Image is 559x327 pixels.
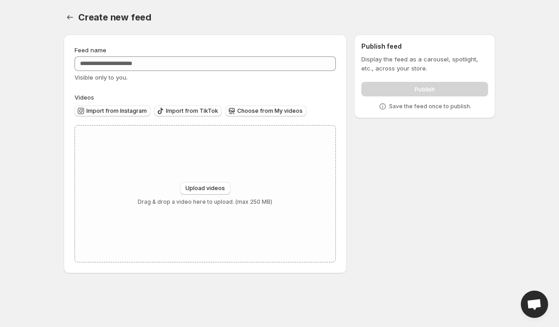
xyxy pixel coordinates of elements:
[75,74,128,81] span: Visible only to you.
[75,46,106,54] span: Feed name
[361,55,488,73] p: Display the feed as a carousel, spotlight, etc., across your store.
[166,107,218,115] span: Import from TikTok
[389,103,471,110] p: Save the feed once to publish.
[361,42,488,51] h2: Publish feed
[64,11,76,24] button: Settings
[75,106,150,116] button: Import from Instagram
[75,94,94,101] span: Videos
[86,107,147,115] span: Import from Instagram
[521,291,548,318] div: Open chat
[237,107,303,115] span: Choose from My videos
[185,185,225,192] span: Upload videos
[138,198,272,206] p: Drag & drop a video here to upload. (max 250 MB)
[180,182,230,195] button: Upload videos
[78,12,151,23] span: Create new feed
[225,106,306,116] button: Choose from My videos
[154,106,222,116] button: Import from TikTok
